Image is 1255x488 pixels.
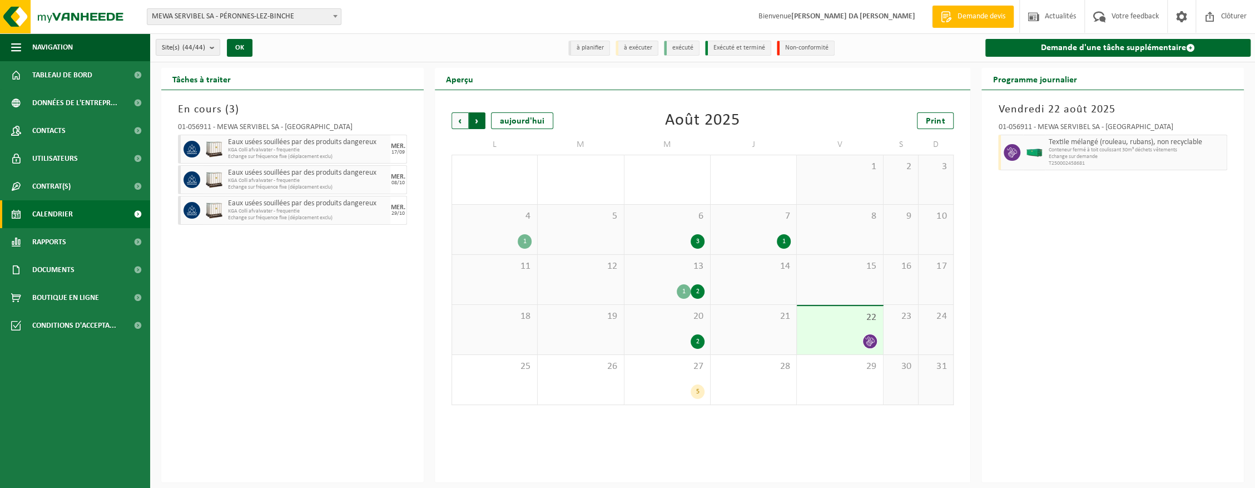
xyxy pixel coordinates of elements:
td: S [884,135,919,155]
span: 29 [802,361,877,373]
span: KGA Colli afvalwater - frequentie [228,147,388,154]
span: 31 [924,361,948,373]
button: Site(s)(44/44) [156,39,220,56]
li: à planifier [568,41,610,56]
span: 12 [543,260,618,273]
span: 3 [229,104,235,115]
span: T250002458681 [1048,160,1224,167]
span: 16 [889,260,912,273]
span: Echange sur fréquence fixe (déplacement exclu) [228,215,388,221]
span: Précédent [452,112,468,129]
a: Demande d'une tâche supplémentaire [985,39,1251,57]
span: 23 [889,310,912,323]
strong: [PERSON_NAME] DA [PERSON_NAME] [791,12,915,21]
li: à exécuter [616,41,658,56]
span: Conteneur fermé à toit coulissant 30m³ déchets vêtements [1048,147,1224,154]
span: 3 [924,161,948,173]
div: 3 [691,234,705,249]
span: Contacts [32,117,66,145]
span: 6 [630,210,705,223]
span: Tableau de bord [32,61,92,89]
img: PB-IC-1000-HPE-00-01 [206,141,222,157]
div: 2 [691,334,705,349]
span: 14 [716,260,791,273]
li: Non-conformité [777,41,835,56]
li: exécuté [664,41,700,56]
span: Site(s) [162,40,205,56]
span: Documents [32,256,75,284]
img: PB-IC-1000-HPE-00-01 [206,171,222,188]
span: MEWA SERVIBEL SA - PÉRONNES-LEZ-BINCHE [147,8,341,25]
span: 20 [630,310,705,323]
span: Calendrier [32,200,73,228]
span: Navigation [32,33,73,61]
div: 1 [777,234,791,249]
span: Utilisateurs [32,145,78,172]
span: 5 [543,210,618,223]
span: Eaux usées souillées par des produits dangereux [228,199,388,208]
img: PB-IC-1000-HPE-00-01 [206,202,222,219]
td: J [711,135,797,155]
span: Rapports [32,228,66,256]
span: 15 [802,260,877,273]
div: 29/10 [391,211,405,216]
span: Echange sur fréquence fixe (déplacement exclu) [228,184,388,191]
div: 2 [691,284,705,299]
span: 13 [630,260,705,273]
span: 11 [458,260,532,273]
a: Demande devis [932,6,1014,28]
span: MEWA SERVIBEL SA - PÉRONNES-LEZ-BINCHE [147,9,341,24]
img: HK-XR-30-GN-00 [1026,149,1043,157]
span: 8 [802,210,877,223]
span: 28 [716,361,791,373]
td: M [624,135,711,155]
div: 01-056911 - MEWA SERVIBEL SA - [GEOGRAPHIC_DATA] [178,124,407,135]
span: Eaux usées souillées par des produits dangereux [228,138,388,147]
span: Contrat(s) [32,172,71,200]
div: 1 [677,284,691,299]
td: D [919,135,954,155]
span: 24 [924,310,948,323]
span: Suivant [469,112,485,129]
td: L [452,135,538,155]
button: OK [227,39,252,57]
a: Print [917,112,954,129]
h2: Programme journalier [981,68,1088,90]
td: M [538,135,624,155]
li: Exécuté et terminé [705,41,771,56]
div: aujourd'hui [491,112,553,129]
span: 9 [889,210,912,223]
div: 1 [518,234,532,249]
span: Echange sur demande [1048,154,1224,160]
span: Print [926,117,945,126]
span: 19 [543,310,618,323]
h2: Tâches à traiter [161,68,242,90]
h2: Aperçu [435,68,484,90]
div: 01-056911 - MEWA SERVIBEL SA - [GEOGRAPHIC_DATA] [998,124,1227,135]
h3: En cours ( ) [178,101,407,118]
span: Données de l'entrepr... [32,89,117,117]
div: 08/10 [391,180,405,186]
span: Textile mélangé (rouleau, rubans), non recyclable [1048,138,1224,147]
span: 27 [630,361,705,373]
span: Echange sur fréquence fixe (déplacement exclu) [228,154,388,160]
h3: Vendredi 22 août 2025 [998,101,1227,118]
div: MER. [391,204,405,211]
count: (44/44) [182,44,205,51]
span: KGA Colli afvalwater - frequentie [228,208,388,215]
span: 7 [716,210,791,223]
span: 18 [458,310,532,323]
div: MER. [391,174,405,180]
span: 1 [802,161,877,173]
div: MER. [391,143,405,150]
div: 5 [691,385,705,399]
td: V [797,135,883,155]
span: 21 [716,310,791,323]
span: 26 [543,361,618,373]
span: 25 [458,361,532,373]
span: Eaux usées souillées par des produits dangereux [228,169,388,178]
span: Boutique en ligne [32,284,99,312]
span: KGA Colli afvalwater - frequentie [228,178,388,184]
span: 30 [889,361,912,373]
div: 17/09 [391,150,405,155]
